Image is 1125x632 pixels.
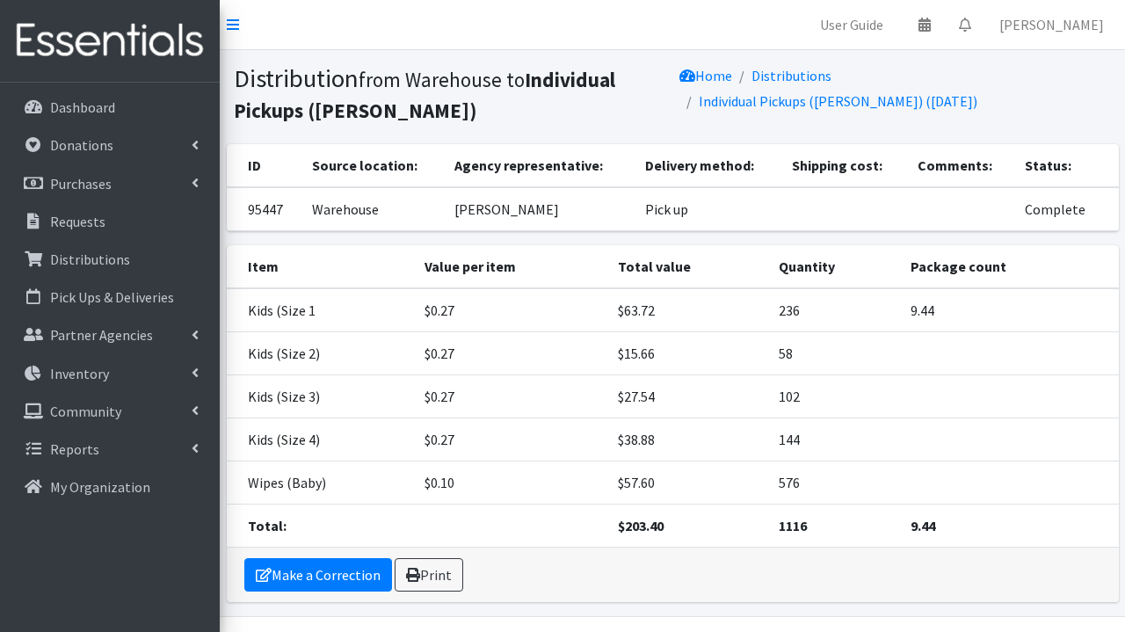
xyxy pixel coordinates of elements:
[234,63,666,124] h1: Distribution
[618,517,664,534] strong: $203.40
[7,356,213,391] a: Inventory
[7,127,213,163] a: Donations
[768,245,901,288] th: Quantity
[395,558,463,592] a: Print
[227,375,415,418] td: Kids (Size 3)
[7,394,213,429] a: Community
[414,418,606,461] td: $0.27
[444,187,635,231] td: [PERSON_NAME]
[781,144,907,187] th: Shipping cost:
[50,365,109,382] p: Inventory
[806,7,897,42] a: User Guide
[248,517,287,534] strong: Total:
[768,332,901,375] td: 58
[7,317,213,352] a: Partner Agencies
[50,440,99,458] p: Reports
[414,375,606,418] td: $0.27
[50,175,112,193] p: Purchases
[50,213,105,230] p: Requests
[414,332,606,375] td: $0.27
[234,67,615,123] small: from Warehouse to
[911,517,935,534] strong: 9.44
[7,242,213,277] a: Distributions
[414,288,606,332] td: $0.27
[768,375,901,418] td: 102
[50,98,115,116] p: Dashboard
[7,90,213,125] a: Dashboard
[50,136,113,154] p: Donations
[7,204,213,239] a: Requests
[227,187,302,231] td: 95447
[1014,144,1118,187] th: Status:
[699,92,977,110] a: Individual Pickups ([PERSON_NAME]) ([DATE])
[1014,187,1118,231] td: Complete
[244,558,392,592] a: Make a Correction
[7,432,213,467] a: Reports
[444,144,635,187] th: Agency representative:
[607,332,768,375] td: $15.66
[635,144,781,187] th: Delivery method:
[751,67,831,84] a: Distributions
[768,418,901,461] td: 144
[907,144,1015,187] th: Comments:
[50,288,174,306] p: Pick Ups & Deliveries
[7,11,213,70] img: HumanEssentials
[227,332,415,375] td: Kids (Size 2)
[679,67,732,84] a: Home
[227,288,415,332] td: Kids (Size 1
[50,326,153,344] p: Partner Agencies
[50,403,121,420] p: Community
[7,469,213,505] a: My Organization
[768,288,901,332] td: 236
[607,245,768,288] th: Total value
[227,418,415,461] td: Kids (Size 4)
[234,67,615,123] b: Individual Pickups ([PERSON_NAME])
[635,187,781,231] td: Pick up
[7,280,213,315] a: Pick Ups & Deliveries
[301,187,444,231] td: Warehouse
[607,288,768,332] td: $63.72
[768,461,901,505] td: 576
[301,144,444,187] th: Source location:
[779,517,807,534] strong: 1116
[414,461,606,505] td: $0.10
[227,461,415,505] td: Wipes (Baby)
[227,144,302,187] th: ID
[985,7,1118,42] a: [PERSON_NAME]
[50,478,150,496] p: My Organization
[607,461,768,505] td: $57.60
[607,375,768,418] td: $27.54
[227,245,415,288] th: Item
[607,418,768,461] td: $38.88
[900,288,1118,332] td: 9.44
[414,245,606,288] th: Value per item
[7,166,213,201] a: Purchases
[900,245,1118,288] th: Package count
[50,251,130,268] p: Distributions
